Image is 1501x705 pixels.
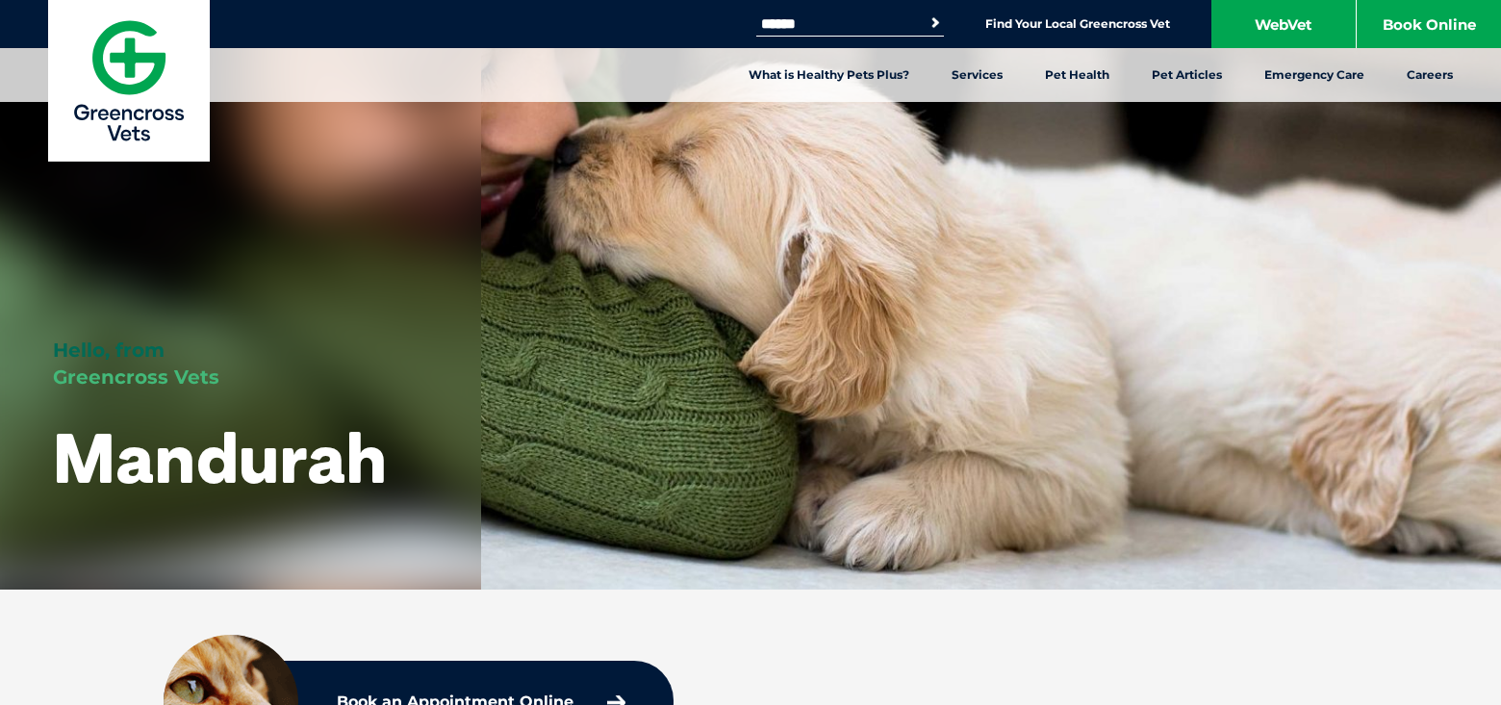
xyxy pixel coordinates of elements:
[985,16,1170,32] a: Find Your Local Greencross Vet
[1024,48,1131,102] a: Pet Health
[1243,48,1386,102] a: Emergency Care
[53,339,165,362] span: Hello, from
[1386,48,1474,102] a: Careers
[926,13,945,33] button: Search
[930,48,1024,102] a: Services
[53,365,219,389] span: Greencross Vets
[53,419,387,495] h1: Mandurah
[727,48,930,102] a: What is Healthy Pets Plus?
[1131,48,1243,102] a: Pet Articles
